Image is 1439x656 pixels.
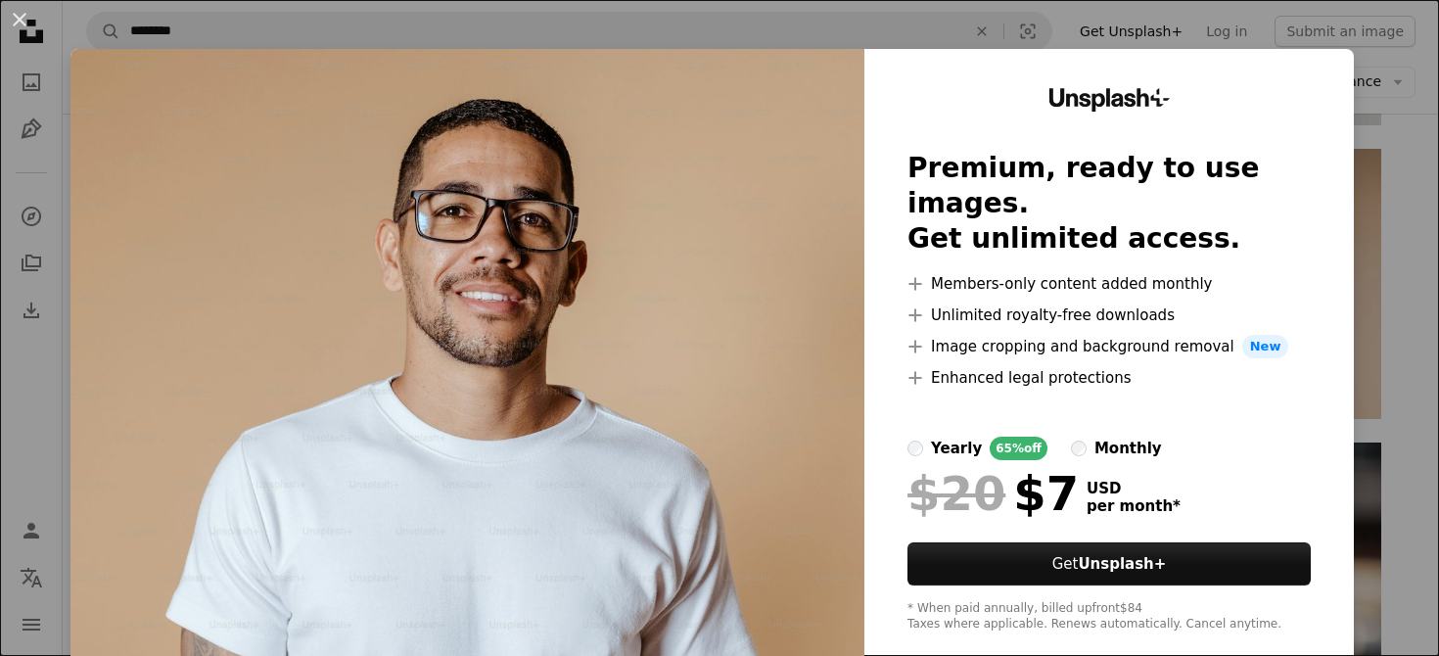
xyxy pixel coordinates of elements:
[907,468,1079,519] div: $7
[907,304,1311,327] li: Unlimited royalty-free downloads
[907,468,1005,519] span: $20
[907,151,1311,257] h2: Premium, ready to use images. Get unlimited access.
[907,272,1311,296] li: Members-only content added monthly
[1094,437,1162,460] div: monthly
[907,601,1311,633] div: * When paid annually, billed upfront $84 Taxes where applicable. Renews automatically. Cancel any...
[907,542,1311,586] button: GetUnsplash+
[1078,555,1166,573] strong: Unsplash+
[931,437,982,460] div: yearly
[990,437,1047,460] div: 65% off
[907,335,1311,358] li: Image cropping and background removal
[907,441,923,456] input: yearly65%off
[1087,497,1181,515] span: per month *
[907,366,1311,390] li: Enhanced legal protections
[1242,335,1289,358] span: New
[1087,480,1181,497] span: USD
[1071,441,1087,456] input: monthly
